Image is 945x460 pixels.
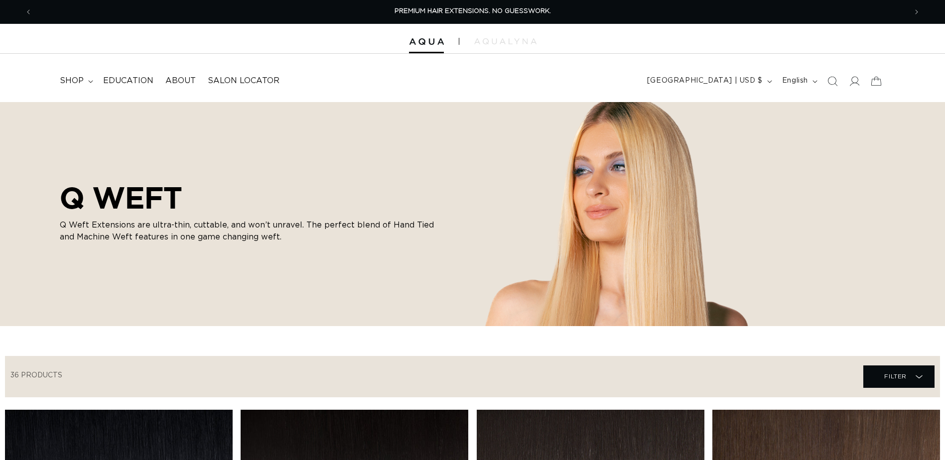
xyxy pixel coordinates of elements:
[159,70,202,92] a: About
[208,76,279,86] span: Salon Locator
[97,70,159,92] a: Education
[60,76,84,86] span: shop
[641,72,776,91] button: [GEOGRAPHIC_DATA] | USD $
[474,38,537,44] img: aqualyna.com
[906,2,928,21] button: Next announcement
[776,72,821,91] button: English
[821,70,843,92] summary: Search
[165,76,196,86] span: About
[409,38,444,45] img: Aqua Hair Extensions
[395,8,551,14] span: PREMIUM HAIR EXTENSIONS. NO GUESSWORK.
[60,219,438,243] p: Q Weft Extensions are ultra-thin, cuttable, and won’t unravel. The perfect blend of Hand Tied and...
[884,367,907,386] span: Filter
[54,70,97,92] summary: shop
[202,70,285,92] a: Salon Locator
[60,180,438,215] h2: Q WEFT
[782,76,808,86] span: English
[647,76,763,86] span: [GEOGRAPHIC_DATA] | USD $
[863,365,935,388] summary: Filter
[17,2,39,21] button: Previous announcement
[103,76,153,86] span: Education
[10,372,62,379] span: 36 products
